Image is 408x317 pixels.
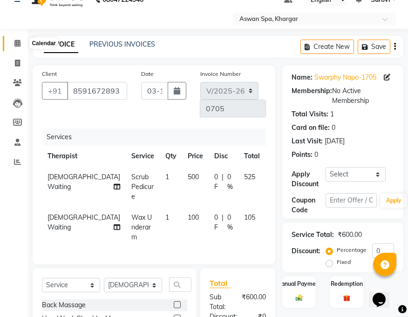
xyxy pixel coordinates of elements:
div: 0 [332,123,335,133]
div: 1 [330,109,334,119]
span: [DEMOGRAPHIC_DATA] Waiting [48,213,120,231]
div: Back Massage [42,300,86,310]
div: [DATE] [325,136,345,146]
label: Fixed [337,258,351,266]
div: No Active Membership [292,86,394,106]
th: Therapist [42,146,126,167]
th: Action [265,146,296,167]
span: 1 [165,173,169,181]
span: 500 [188,173,199,181]
th: Total [238,146,265,167]
span: | [222,213,224,232]
span: 525 [244,173,255,181]
label: Invoice Number [200,70,241,78]
th: Disc [209,146,238,167]
label: Client [42,70,57,78]
button: Apply [381,194,407,208]
label: Manual Payment [277,280,321,288]
span: 0 F [214,213,218,232]
div: 0 [314,150,318,160]
div: ₹600.00 [338,230,362,240]
button: +91 [42,82,68,100]
div: Points: [292,150,313,160]
input: Search or Scan [169,277,191,292]
button: Create New [300,40,354,54]
th: Price [182,146,209,167]
span: | [222,172,224,192]
div: Name: [292,73,313,82]
span: 0 F [214,172,218,192]
span: Total [210,278,231,288]
input: Enter Offer / Coupon Code [326,193,377,208]
span: Scrub Pedicure [131,173,154,201]
div: Membership: [292,86,332,106]
div: ₹600.00 [235,292,273,312]
a: Swarphy Napo-1705 [314,73,376,82]
div: Sub Total: [203,292,235,312]
div: Calendar [29,38,58,49]
img: _cash.svg [293,294,305,302]
span: 1 [165,213,169,222]
span: 100 [188,213,199,222]
span: Wax Underarm [131,213,152,241]
div: Service Total: [292,230,334,240]
button: Save [358,40,390,54]
th: Service [126,146,160,167]
div: Services [43,128,273,146]
label: Date [141,70,154,78]
div: Coupon Code [292,196,326,215]
iframe: chat widget [369,280,399,308]
img: _gift.svg [341,294,352,303]
div: Total Visits: [292,109,328,119]
div: Apply Discount [292,169,326,189]
span: 0 % [227,213,233,232]
div: Last Visit: [292,136,323,146]
a: PREVIOUS INVOICES [89,40,155,48]
label: Percentage [337,246,367,254]
span: 105 [244,213,255,222]
label: Redemption [331,280,363,288]
span: [DEMOGRAPHIC_DATA] Waiting [48,173,120,191]
span: 0 % [227,172,233,192]
th: Qty [160,146,182,167]
div: Discount: [292,246,320,256]
div: Card on file: [292,123,330,133]
input: Search by Name/Mobile/Email/Code [67,82,127,100]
